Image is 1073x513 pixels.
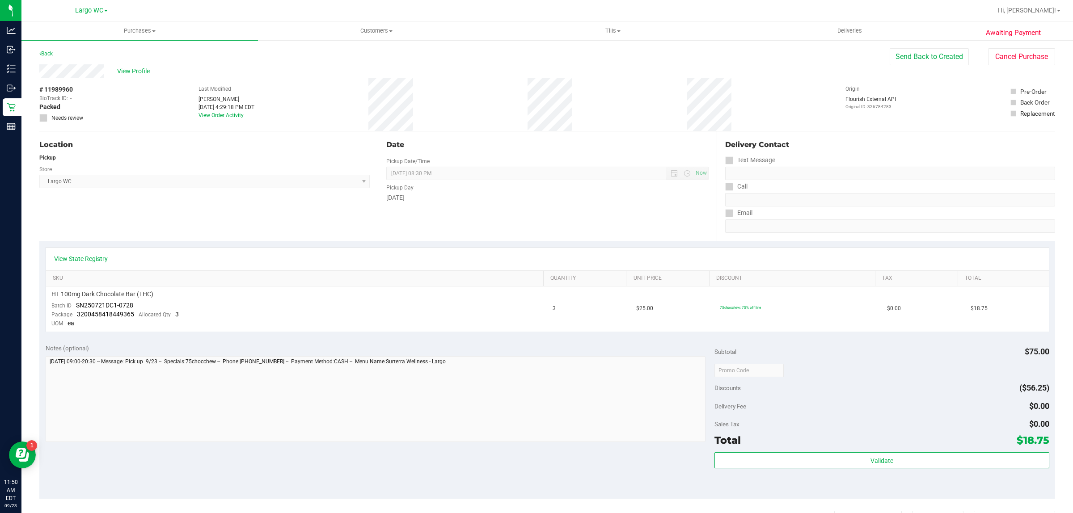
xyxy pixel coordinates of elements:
[714,420,739,428] span: Sales Tax
[68,320,74,327] span: ea
[386,139,708,150] div: Date
[53,275,540,282] a: SKU
[199,112,244,118] a: View Order Activity
[7,103,16,112] inline-svg: Retail
[1017,434,1049,446] span: $18.75
[26,440,37,451] iframe: Resource center unread badge
[51,290,153,299] span: HT 100mg Dark Chocolate Bar (THC)
[971,304,988,313] span: $18.75
[720,305,761,310] span: 75chocchew: 75% off line
[1020,87,1047,96] div: Pre-Order
[1020,98,1050,107] div: Back Order
[845,85,860,93] label: Origin
[258,27,494,35] span: Customers
[731,21,968,40] a: Deliveries
[7,45,16,54] inline-svg: Inbound
[258,21,494,40] a: Customers
[494,21,731,40] a: Tills
[386,193,708,202] div: [DATE]
[714,364,784,377] input: Promo Code
[725,154,775,167] label: Text Message
[46,345,89,352] span: Notes (optional)
[965,275,1037,282] a: Total
[845,103,896,110] p: Original ID: 326784283
[4,502,17,509] p: 09/23
[725,206,752,219] label: Email
[51,311,72,318] span: Package
[1029,419,1049,429] span: $0.00
[716,275,871,282] a: Discount
[870,457,893,464] span: Validate
[7,84,16,93] inline-svg: Outbound
[386,184,414,192] label: Pickup Day
[75,7,103,14] span: Largo WC
[39,139,370,150] div: Location
[39,102,60,112] span: Packed
[139,311,171,318] span: Allocated Qty
[54,254,108,263] a: View State Registry
[175,311,179,318] span: 3
[714,348,736,355] span: Subtotal
[386,157,430,165] label: Pickup Date/Time
[117,67,153,76] span: View Profile
[7,26,16,35] inline-svg: Analytics
[199,85,231,93] label: Last Modified
[887,304,901,313] span: $0.00
[998,7,1056,14] span: Hi, [PERSON_NAME]!
[882,275,955,282] a: Tax
[199,95,254,103] div: [PERSON_NAME]
[725,193,1055,206] input: Format: (999) 999-9999
[714,380,741,396] span: Discounts
[39,94,68,102] span: BioTrack ID:
[39,50,53,57] a: Back
[550,275,623,282] a: Quantity
[39,165,52,173] label: Store
[845,95,896,110] div: Flourish External API
[1020,109,1055,118] div: Replacement
[76,302,133,309] span: SN250721DC1-0728
[70,94,72,102] span: -
[714,434,741,446] span: Total
[725,180,748,193] label: Call
[495,27,731,35] span: Tills
[1019,383,1049,392] span: ($56.25)
[714,403,746,410] span: Delivery Fee
[7,122,16,131] inline-svg: Reports
[1029,401,1049,411] span: $0.00
[986,28,1041,38] span: Awaiting Payment
[9,442,36,468] iframe: Resource center
[51,303,72,309] span: Batch ID
[199,103,254,111] div: [DATE] 4:29:18 PM EDT
[725,167,1055,180] input: Format: (999) 999-9999
[21,27,258,35] span: Purchases
[714,452,1049,468] button: Validate
[634,275,706,282] a: Unit Price
[51,320,63,327] span: UOM
[4,478,17,502] p: 11:50 AM EDT
[39,85,73,94] span: # 11989960
[825,27,874,35] span: Deliveries
[7,64,16,73] inline-svg: Inventory
[1025,347,1049,356] span: $75.00
[51,114,83,122] span: Needs review
[77,311,134,318] span: 3200458418449365
[39,155,56,161] strong: Pickup
[988,48,1055,65] button: Cancel Purchase
[21,21,258,40] a: Purchases
[636,304,653,313] span: $25.00
[725,139,1055,150] div: Delivery Contact
[890,48,969,65] button: Send Back to Created
[553,304,556,313] span: 3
